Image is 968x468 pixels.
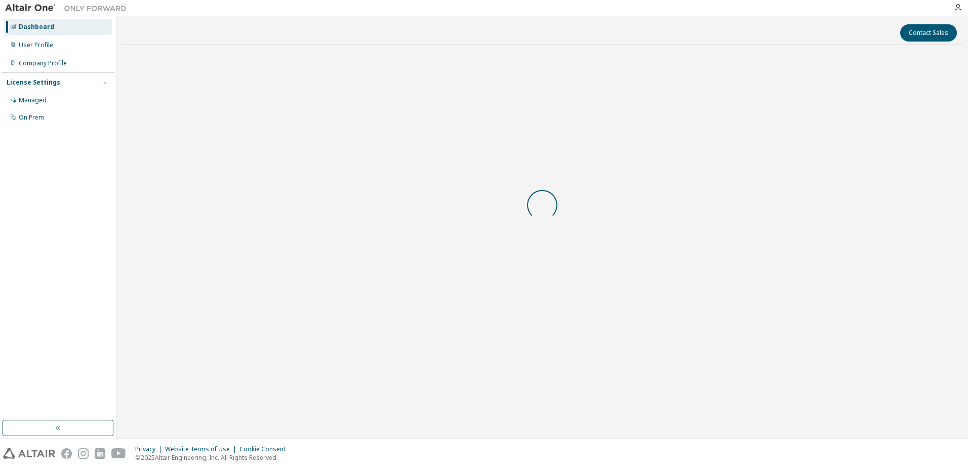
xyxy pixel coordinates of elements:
div: User Profile [19,41,53,49]
div: Company Profile [19,59,67,67]
div: Dashboard [19,23,54,31]
div: Managed [19,96,47,104]
div: Cookie Consent [239,445,292,453]
div: Website Terms of Use [165,445,239,453]
img: altair_logo.svg [3,448,55,459]
button: Contact Sales [900,24,957,42]
div: Privacy [135,445,165,453]
img: Altair One [5,3,132,13]
img: facebook.svg [61,448,72,459]
div: License Settings [7,79,60,87]
div: On Prem [19,113,44,122]
img: instagram.svg [78,448,89,459]
p: © 2025 Altair Engineering, Inc. All Rights Reserved. [135,453,292,462]
img: linkedin.svg [95,448,105,459]
img: youtube.svg [111,448,126,459]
